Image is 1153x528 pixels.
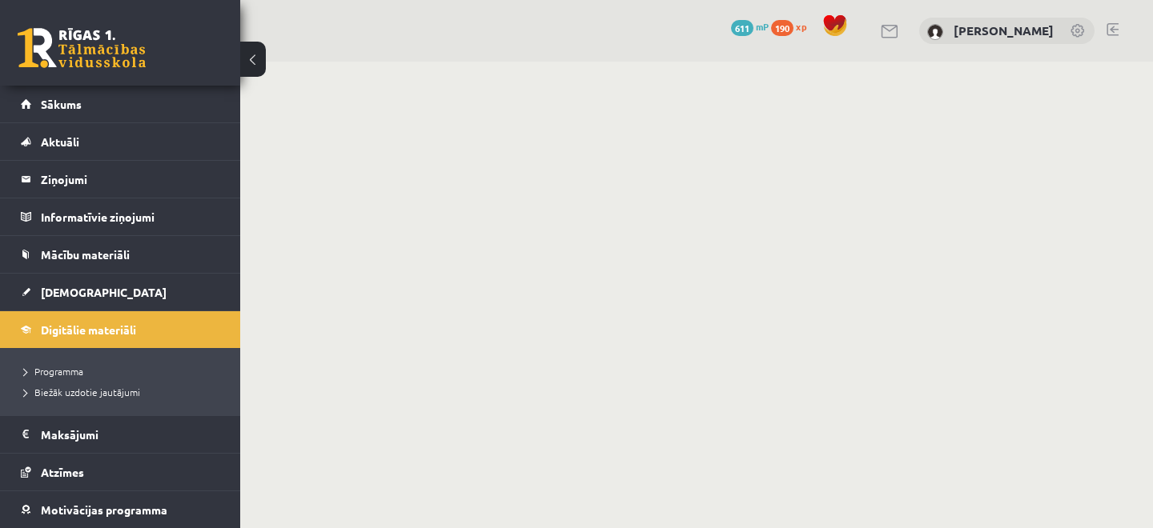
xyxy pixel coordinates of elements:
a: Informatīvie ziņojumi [21,198,220,235]
span: mP [756,20,769,33]
span: Biežāk uzdotie jautājumi [24,386,140,398]
span: Aktuāli [41,134,79,149]
legend: Informatīvie ziņojumi [41,198,220,235]
span: 190 [771,20,793,36]
span: [DEMOGRAPHIC_DATA] [41,285,167,299]
a: Maksājumi [21,416,220,453]
img: Anna Leibus [927,24,943,40]
a: Aktuāli [21,123,220,160]
span: Programma [24,365,83,378]
span: Motivācijas programma [41,502,167,517]
span: xp [796,20,806,33]
span: Mācību materiāli [41,247,130,262]
a: 190 xp [771,20,814,33]
a: Rīgas 1. Tālmācības vidusskola [18,28,146,68]
span: 611 [731,20,753,36]
a: Motivācijas programma [21,491,220,528]
a: Mācību materiāli [21,236,220,273]
a: [DEMOGRAPHIC_DATA] [21,274,220,310]
a: [PERSON_NAME] [954,22,1054,38]
legend: Maksājumi [41,416,220,453]
a: Programma [24,364,224,378]
span: Atzīmes [41,465,84,479]
legend: Ziņojumi [41,161,220,198]
span: Sākums [41,97,82,111]
a: Sākums [21,86,220,122]
span: Digitālie materiāli [41,322,136,337]
a: 611 mP [731,20,769,33]
a: Ziņojumi [21,161,220,198]
a: Atzīmes [21,454,220,490]
a: Biežāk uzdotie jautājumi [24,385,224,399]
a: Digitālie materiāli [21,311,220,348]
